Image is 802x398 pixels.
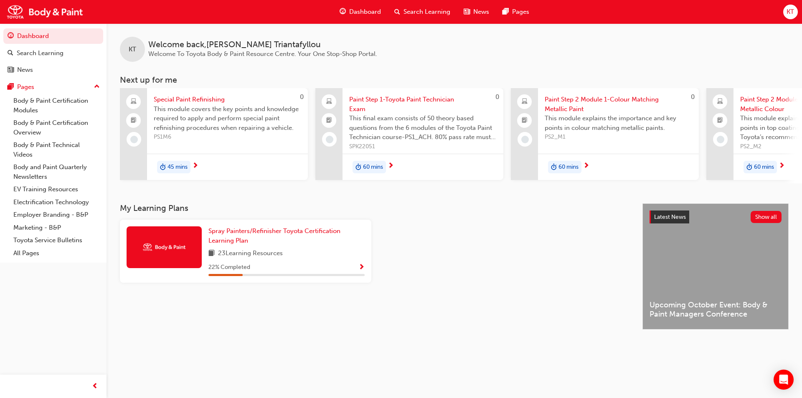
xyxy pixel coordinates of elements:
[355,162,361,172] span: duration-icon
[208,248,215,259] span: book-icon
[154,104,301,133] span: This module covers the key points and knowledge required to apply and perform special paint refin...
[650,210,782,224] a: Latest NewsShow all
[545,114,692,132] span: This module explains the importance and key points in colour matching metallic paints.
[160,162,166,172] span: duration-icon
[754,162,774,172] span: 60 mins
[315,88,503,180] a: 0Paint Step 1-Toyota Paint Technician ExamThis final exam consists of 50 theory based questions f...
[3,46,103,61] a: Search Learning
[642,203,789,330] a: Latest NewsShow allUpcoming October Event: Body & Paint Managers Conference
[4,3,86,21] img: Trak
[129,45,136,54] span: KT
[388,3,457,20] a: search-iconSearch Learning
[92,381,98,392] span: prev-icon
[94,81,100,92] span: up-icon
[17,82,34,92] div: Pages
[522,115,528,126] span: booktick-icon
[457,3,496,20] a: news-iconNews
[8,50,13,57] span: search-icon
[783,5,798,19] button: KT
[300,93,304,101] span: 0
[10,139,103,161] a: Body & Paint Technical Videos
[326,115,332,126] span: booktick-icon
[358,262,365,273] button: Show Progress
[650,300,782,319] span: Upcoming October Event: Body & Paint Managers Conference
[8,84,14,91] span: pages-icon
[404,7,450,17] span: Search Learning
[512,7,529,17] span: Pages
[10,183,103,196] a: EV Training Resources
[120,203,629,213] h3: My Learning Plans
[10,196,103,209] a: Electrification Technology
[717,96,723,107] span: laptop-icon
[326,136,333,143] span: learningRecordVerb_NONE-icon
[120,88,308,180] a: 0Special Paint RefinishingThis module covers the key points and knowledge required to apply and p...
[787,7,794,17] span: KT
[10,234,103,247] a: Toyota Service Bulletins
[717,136,724,143] span: learningRecordVerb_NONE-icon
[495,93,499,101] span: 0
[148,50,377,58] span: Welcome To Toyota Body & Paint Resource Centre. Your One Stop-Shop Portal.
[751,211,782,223] button: Show all
[326,96,332,107] span: laptop-icon
[10,221,103,234] a: Marketing - B&P
[8,66,14,74] span: news-icon
[10,247,103,260] a: All Pages
[349,95,497,114] span: Paint Step 1-Toyota Paint Technician Exam
[17,65,33,75] div: News
[10,117,103,139] a: Body & Paint Certification Overview
[3,62,103,78] a: News
[168,162,188,172] span: 45 mins
[3,79,103,95] button: Pages
[473,7,489,17] span: News
[3,28,103,44] a: Dashboard
[503,7,509,17] span: pages-icon
[349,7,381,17] span: Dashboard
[717,115,723,126] span: booktick-icon
[192,162,198,170] span: next-icon
[154,132,301,142] span: PS1M6
[131,96,137,107] span: laptop-icon
[522,96,528,107] span: laptop-icon
[131,115,137,126] span: booktick-icon
[208,226,365,245] a: Spray Painters/Refinisher Toyota Certification Learning Plan
[349,114,497,142] span: This final exam consists of 50 theory based questions from the 6 modules of the Toyota Paint Tech...
[10,94,103,117] a: Body & Paint Certification Modules
[464,7,470,17] span: news-icon
[746,162,752,172] span: duration-icon
[691,93,695,101] span: 0
[496,3,536,20] a: pages-iconPages
[340,7,346,17] span: guage-icon
[17,48,63,58] div: Search Learning
[545,95,692,114] span: Paint Step 2 Module 1-Colour Matching Metallic Paint
[363,162,383,172] span: 60 mins
[208,227,340,244] span: Spray Painters/Refinisher Toyota Certification Learning Plan
[130,136,138,143] span: learningRecordVerb_NONE-icon
[218,248,283,259] span: 23 Learning Resources
[394,7,400,17] span: search-icon
[558,162,579,172] span: 60 mins
[10,208,103,221] a: Employer Branding - B&P
[654,213,686,221] span: Latest News
[388,162,394,170] span: next-icon
[774,370,794,390] div: Open Intercom Messenger
[154,95,301,104] span: Special Paint Refinishing
[333,3,388,20] a: guage-iconDashboard
[10,161,103,183] a: Body and Paint Quarterly Newsletters
[349,142,497,152] span: SPK22051
[545,132,692,142] span: PS2_M1
[141,242,187,252] img: Trak
[511,88,699,180] a: 0Paint Step 2 Module 1-Colour Matching Metallic PaintThis module explains the importance and key ...
[8,33,14,40] span: guage-icon
[521,136,529,143] span: learningRecordVerb_NONE-icon
[551,162,557,172] span: duration-icon
[583,162,589,170] span: next-icon
[148,40,377,50] span: Welcome back , [PERSON_NAME] Triantafyllou
[208,263,250,272] span: 22 % Completed
[3,27,103,79] button: DashboardSearch LearningNews
[779,162,785,170] span: next-icon
[107,75,802,85] h3: Next up for me
[358,264,365,271] span: Show Progress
